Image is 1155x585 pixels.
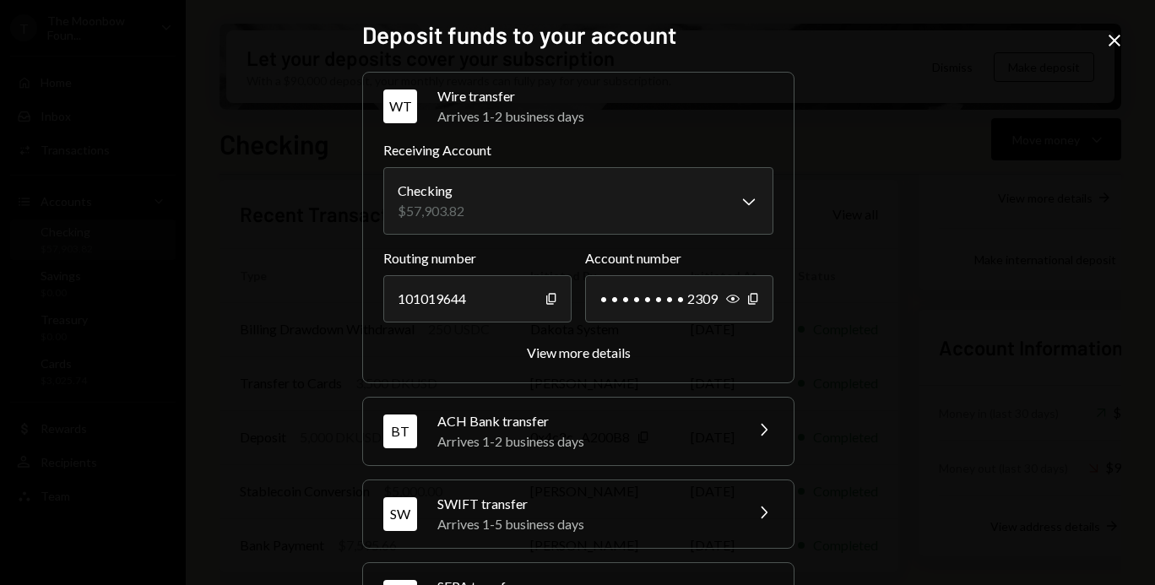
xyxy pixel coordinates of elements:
[383,140,773,362] div: WTWire transferArrives 1-2 business days
[437,106,773,127] div: Arrives 1-2 business days
[527,344,631,360] div: View more details
[383,167,773,235] button: Receiving Account
[437,514,733,534] div: Arrives 1-5 business days
[383,414,417,448] div: BT
[585,275,773,322] div: • • • • • • • • 2309
[363,73,794,140] button: WTWire transferArrives 1-2 business days
[437,494,733,514] div: SWIFT transfer
[362,19,793,51] h2: Deposit funds to your account
[363,480,794,548] button: SWSWIFT transferArrives 1-5 business days
[383,89,417,123] div: WT
[585,248,773,268] label: Account number
[383,248,572,268] label: Routing number
[383,497,417,531] div: SW
[437,431,733,452] div: Arrives 1-2 business days
[437,411,733,431] div: ACH Bank transfer
[437,86,773,106] div: Wire transfer
[383,275,572,322] div: 101019644
[363,398,794,465] button: BTACH Bank transferArrives 1-2 business days
[383,140,773,160] label: Receiving Account
[527,344,631,362] button: View more details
